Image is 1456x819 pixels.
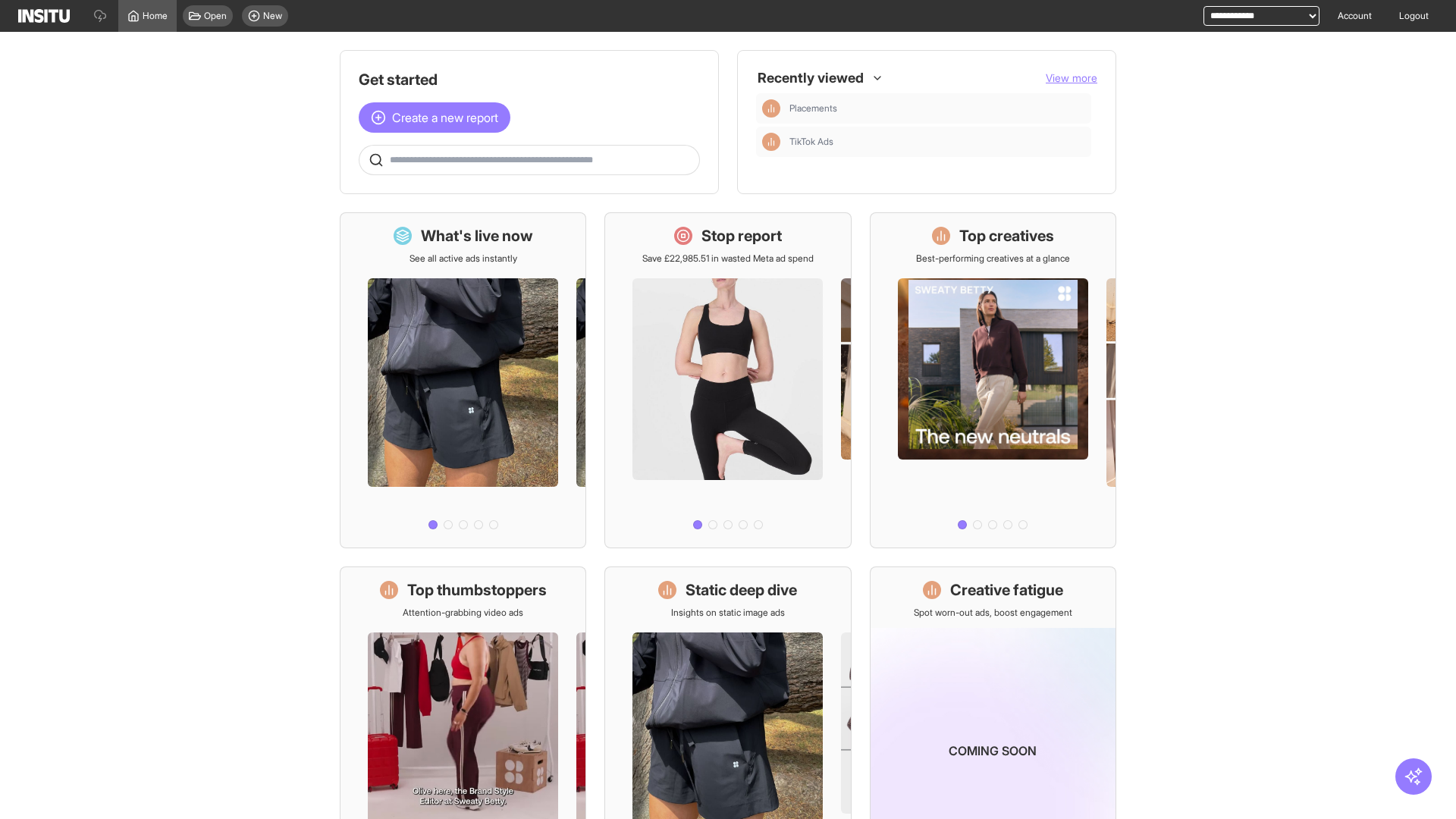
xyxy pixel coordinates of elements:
h1: Stop report [701,225,782,246]
p: Attention-grabbing video ads [403,607,523,619]
span: Placements [789,102,1085,115]
h1: Top thumbstoppers [407,579,547,601]
h1: What's live now [421,225,533,246]
span: Create a new report [392,108,498,127]
a: Stop reportSave £22,985.51 in wasted Meta ad spend [604,212,851,548]
a: Top creativesBest-performing creatives at a glance [870,212,1116,548]
div: Insights [762,133,780,151]
span: Home [143,10,168,22]
p: Best-performing creatives at a glance [916,253,1070,265]
span: TikTok Ads [789,136,1085,148]
span: TikTok Ads [789,136,833,148]
button: Create a new report [359,102,510,133]
div: Insights [762,99,780,118]
span: Placements [789,102,837,115]
h1: Top creatives [959,225,1054,246]
a: What's live nowSee all active ads instantly [340,212,586,548]
span: Open [204,10,227,22]
h1: Get started [359,69,700,90]
p: See all active ads instantly [409,253,517,265]
button: View more [1046,71,1097,86]
p: Save £22,985.51 in wasted Meta ad spend [642,253,814,265]
p: Insights on static image ads [671,607,785,619]
img: Logo [18,9,70,23]
h1: Static deep dive [686,579,797,601]
span: New [263,10,282,22]
span: View more [1046,71,1097,84]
